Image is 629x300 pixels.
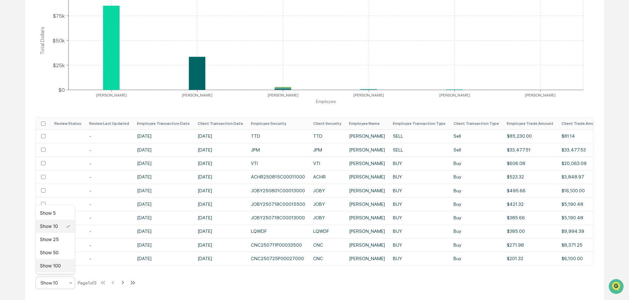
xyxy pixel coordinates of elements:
[389,118,450,129] th: Employee Transaction Type
[558,225,605,238] td: $9,994.39
[133,129,194,143] td: [DATE]
[450,143,503,156] td: Sell
[194,225,247,238] td: [DATE]
[133,184,194,197] td: [DATE]
[558,252,605,265] td: $6,100.00
[85,197,133,211] td: -
[558,211,605,224] td: $5,190.48
[247,184,309,197] td: JOBY250801C00013000
[247,170,309,184] td: ACHR250815C00011000
[194,143,247,156] td: [DATE]
[345,143,389,156] td: [PERSON_NAME]
[4,93,44,105] a: 🔎Data Lookup
[85,225,133,238] td: -
[450,184,503,197] td: Buy
[36,233,75,246] div: Show 25
[450,225,503,238] td: Buy
[133,197,194,211] td: [DATE]
[558,118,605,129] th: Client Trade Amount
[345,170,389,184] td: [PERSON_NAME]
[247,211,309,224] td: JOBY250718C00013000
[450,197,503,211] td: Buy
[309,238,345,252] td: CNC
[503,184,558,197] td: $495.66
[309,118,345,129] th: Client Security
[85,170,133,184] td: -
[450,156,503,170] td: Buy
[558,238,605,252] td: $8,371.25
[52,37,65,43] tspan: $50k
[558,184,605,197] td: $16,100.00
[389,238,450,252] td: BUY
[503,225,558,238] td: $385.00
[85,238,133,252] td: -
[345,211,389,224] td: [PERSON_NAME]
[558,197,605,211] td: $5,190.48
[85,211,133,224] td: -
[503,238,558,252] td: $271.98
[133,118,194,129] th: Employee Transaction Date
[45,80,84,92] a: 🗄️Attestations
[309,211,345,224] td: JOBY
[503,118,558,129] th: Employee Trade Amount
[503,129,558,143] td: $85,230.00
[316,99,336,104] tspan: Employee
[354,93,384,97] tspan: [PERSON_NAME]
[558,129,605,143] td: $81.14
[85,118,133,129] th: Review Last Updated
[39,26,45,54] tspan: Total Dollars
[345,252,389,265] td: [PERSON_NAME]
[439,93,470,97] tspan: [PERSON_NAME]
[58,87,65,93] tspan: $0
[182,93,213,97] tspan: [PERSON_NAME]
[85,143,133,156] td: -
[48,84,53,89] div: 🗄️
[85,184,133,197] td: -
[608,278,626,296] iframe: Open customer support
[36,206,75,220] div: Show 5
[309,197,345,211] td: JOBY
[247,143,309,156] td: JPM
[85,156,133,170] td: -
[389,143,450,156] td: SELL
[247,129,309,143] td: TTD
[503,170,558,184] td: $523.32
[450,170,503,184] td: Buy
[450,252,503,265] td: Buy
[389,197,450,211] td: BUY
[558,143,605,156] td: $33,477.53
[22,57,83,62] div: We're available if you need us!
[36,246,75,259] div: Show 50
[133,225,194,238] td: [DATE]
[309,143,345,156] td: JPM
[247,225,309,238] td: LQWDF
[309,156,345,170] td: VTI
[22,50,108,57] div: Start new chat
[345,118,389,129] th: Employee Name
[503,143,558,156] td: $33,477.51
[194,170,247,184] td: [DATE]
[7,14,120,24] p: How can we help?
[112,52,120,60] button: Start new chat
[194,238,247,252] td: [DATE]
[345,129,389,143] td: [PERSON_NAME]
[13,83,42,90] span: Preclearance
[503,197,558,211] td: $421.32
[345,225,389,238] td: [PERSON_NAME]
[46,111,80,117] a: Powered byPylon
[309,129,345,143] td: TTD
[85,252,133,265] td: -
[309,252,345,265] td: CNC
[389,252,450,265] td: BUY
[7,96,12,101] div: 🔎
[309,225,345,238] td: LQWDF
[133,156,194,170] td: [DATE]
[503,252,558,265] td: $201.32
[503,156,558,170] td: $606.08
[53,13,65,19] tspan: $75k
[194,252,247,265] td: [DATE]
[345,156,389,170] td: [PERSON_NAME]
[450,129,503,143] td: Sell
[247,156,309,170] td: VTI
